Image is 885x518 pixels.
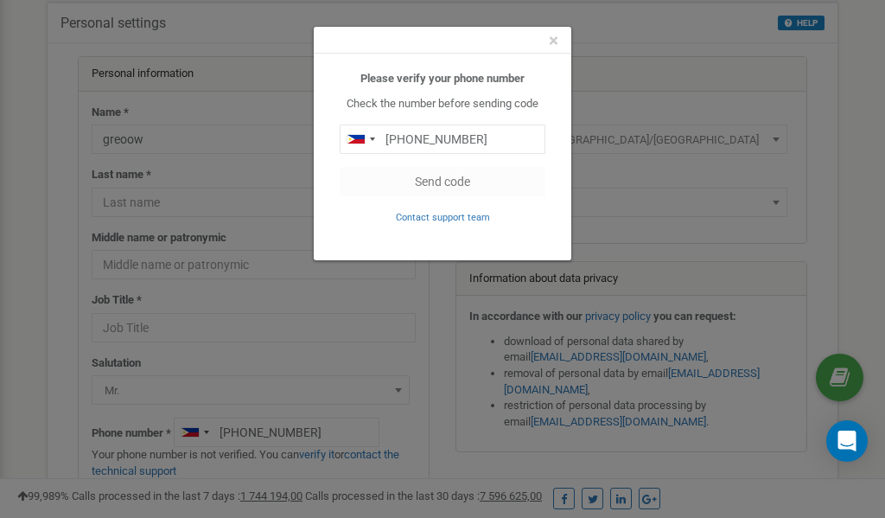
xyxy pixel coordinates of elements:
[340,125,545,154] input: 0905 123 4567
[360,72,525,85] b: Please verify your phone number
[549,30,558,51] span: ×
[549,32,558,50] button: Close
[341,125,380,153] div: Telephone country code
[396,212,490,223] small: Contact support team
[826,420,868,462] div: Open Intercom Messenger
[340,96,545,112] p: Check the number before sending code
[340,167,545,196] button: Send code
[396,210,490,223] a: Contact support team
